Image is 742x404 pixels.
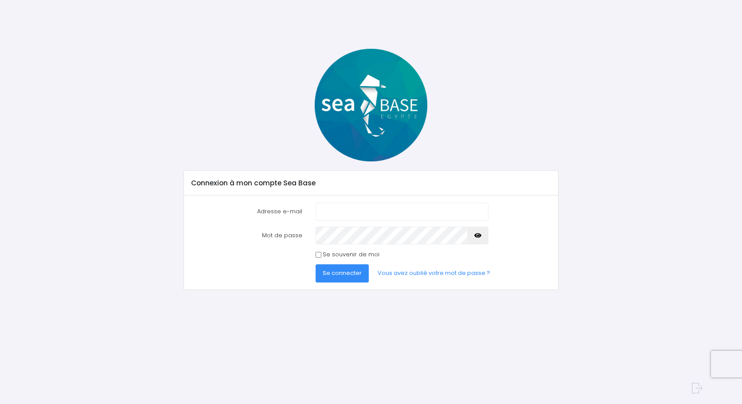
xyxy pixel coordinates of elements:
[323,269,362,277] span: Se connecter
[316,264,369,282] button: Se connecter
[185,203,309,220] label: Adresse e-mail
[323,250,379,259] label: Se souvenir de moi
[184,171,558,196] div: Connexion à mon compte Sea Base
[371,264,497,282] a: Vous avez oublié votre mot de passe ?
[185,227,309,244] label: Mot de passe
